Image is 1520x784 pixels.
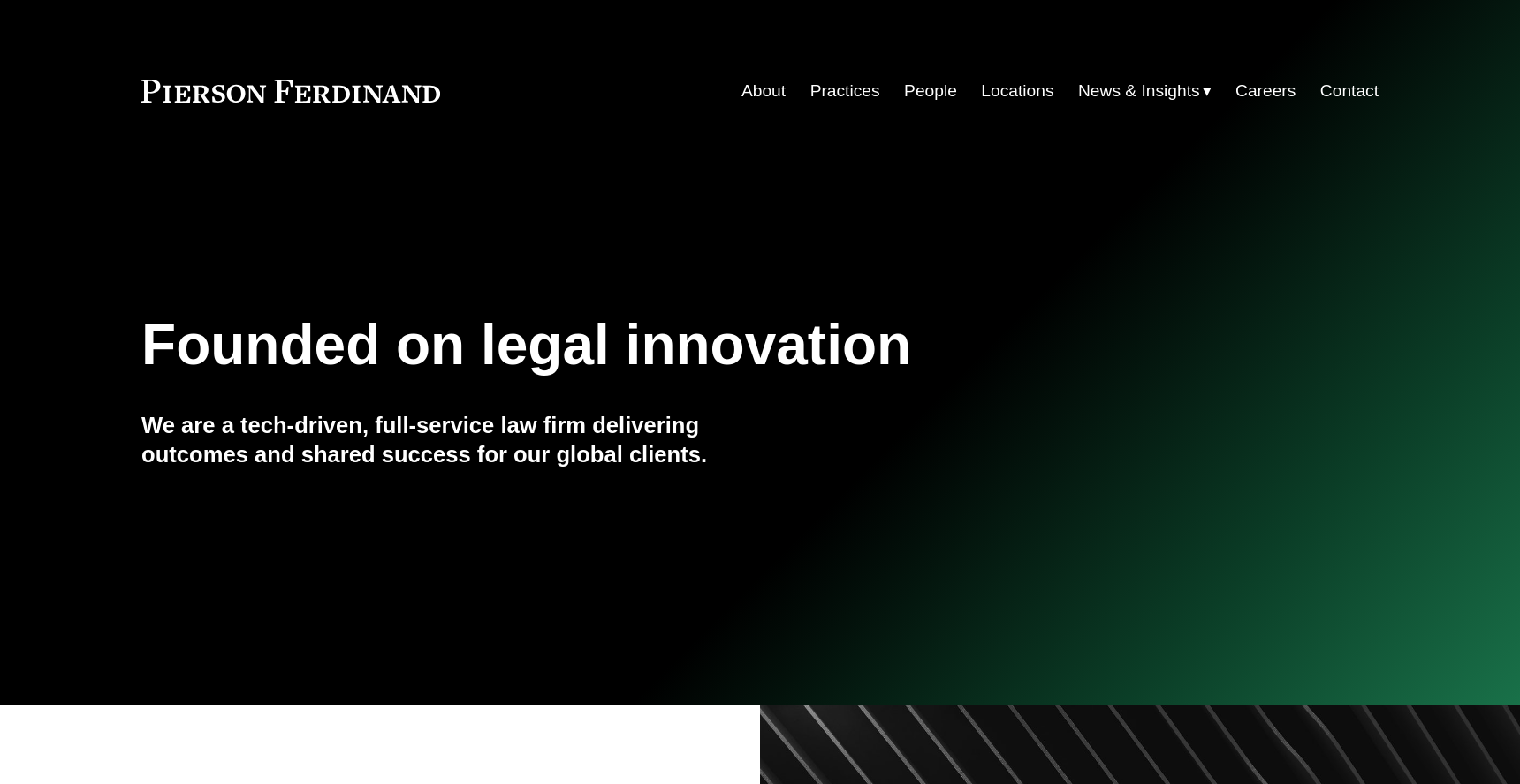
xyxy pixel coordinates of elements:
span: News & Insights [1078,76,1200,107]
a: About [741,74,786,108]
h1: Founded on legal innovation [141,313,1173,377]
a: Contact [1320,74,1379,108]
a: folder dropdown [1078,74,1212,108]
a: Careers [1235,74,1296,108]
a: Locations [981,74,1053,108]
h4: We are a tech-driven, full-service law firm delivering outcomes and shared success for our global... [141,411,760,468]
a: Practices [810,74,880,108]
a: People [904,74,957,108]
